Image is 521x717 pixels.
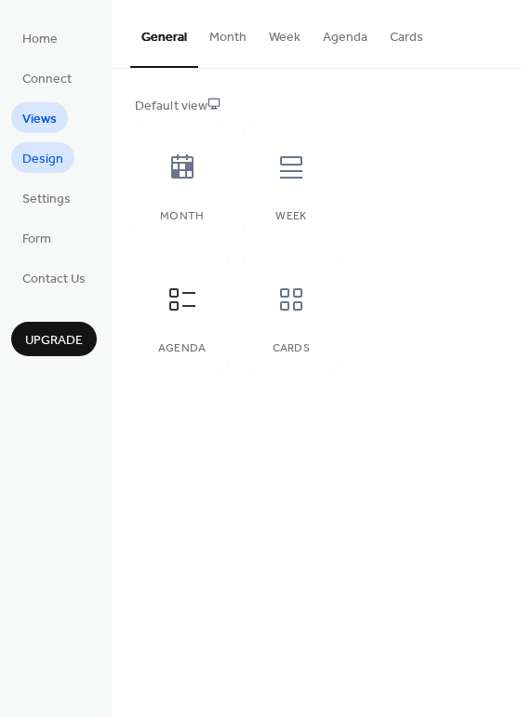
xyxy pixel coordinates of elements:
[262,210,319,223] div: Week
[25,331,83,351] span: Upgrade
[22,270,86,289] span: Contact Us
[22,190,71,209] span: Settings
[11,182,82,213] a: Settings
[154,342,210,355] div: Agenda
[22,70,72,89] span: Connect
[11,262,97,293] a: Contact Us
[22,230,51,249] span: Form
[11,142,74,173] a: Design
[11,22,69,53] a: Home
[22,30,58,49] span: Home
[22,110,57,129] span: Views
[135,97,494,116] div: Default view
[11,102,68,133] a: Views
[22,150,63,169] span: Design
[11,222,62,253] a: Form
[154,210,210,223] div: Month
[11,62,83,93] a: Connect
[262,342,319,355] div: Cards
[11,322,97,356] button: Upgrade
